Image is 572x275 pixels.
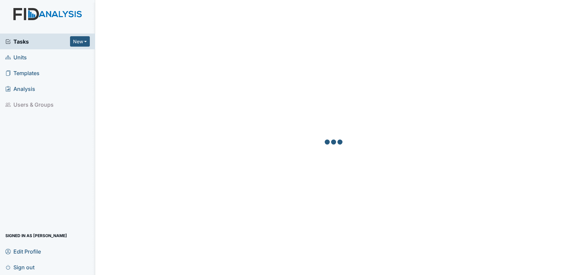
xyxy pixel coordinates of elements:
[5,262,35,272] span: Sign out
[70,36,90,47] button: New
[5,52,27,62] span: Units
[5,68,40,78] span: Templates
[5,230,67,241] span: Signed in as [PERSON_NAME]
[5,38,70,46] a: Tasks
[5,246,41,257] span: Edit Profile
[5,84,35,94] span: Analysis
